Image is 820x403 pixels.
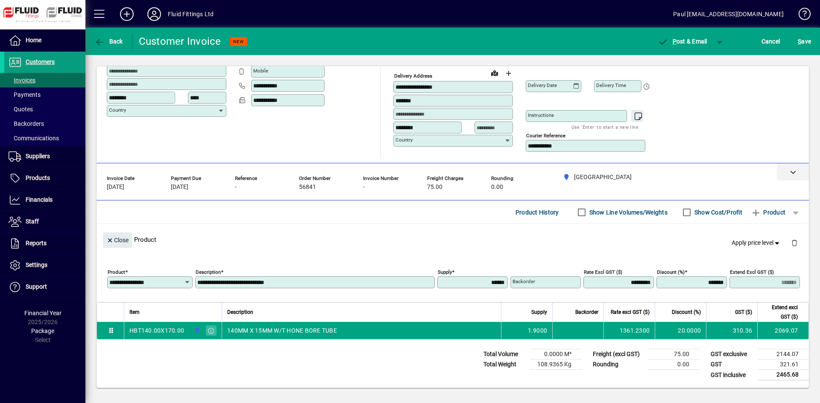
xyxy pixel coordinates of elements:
button: Profile [141,6,168,22]
td: Rounding [589,360,648,370]
mat-label: Courier Reference [526,133,565,139]
td: 20.0000 [655,322,706,339]
span: P [673,38,676,45]
td: GST inclusive [706,370,758,380]
a: Settings [4,255,85,276]
mat-label: Rate excl GST ($) [584,269,622,275]
a: Payments [4,87,85,102]
span: [DATE] [171,184,188,191]
span: S [798,38,801,45]
td: GST exclusive [706,349,758,360]
span: Suppliers [26,153,50,159]
td: Total Volume [479,349,530,360]
a: Knowledge Base [792,2,809,29]
span: Apply price level [732,238,781,247]
span: 0.00 [491,184,503,191]
span: Support [26,283,47,290]
mat-label: Product [108,269,125,275]
span: Settings [26,261,47,268]
span: Reports [26,240,47,246]
div: Fluid Fittings Ltd [168,7,214,21]
span: - [363,184,365,191]
span: Close [106,233,129,247]
mat-label: Country [395,137,413,143]
a: Backorders [4,116,85,131]
span: ost & Email [658,38,707,45]
span: Back [94,38,123,45]
span: Description [227,307,253,317]
span: Extend excl GST ($) [763,303,798,322]
span: Staff [26,218,39,225]
mat-hint: Use 'Enter' to start a new line [571,122,638,132]
span: 75.00 [427,184,442,191]
a: Staff [4,211,85,232]
label: Show Line Volumes/Weights [588,208,668,217]
span: Backorder [575,307,598,317]
a: Reports [4,233,85,254]
span: Quotes [9,106,33,113]
a: View on map [488,66,501,80]
mat-label: Country [109,107,126,113]
a: Suppliers [4,146,85,167]
button: Choose address [501,67,515,80]
span: 56841 [299,184,316,191]
td: 2465.68 [758,370,809,380]
span: Product History [515,206,559,219]
span: Product [751,206,785,219]
button: Save [796,34,813,49]
app-page-header-button: Delete [784,239,805,246]
span: Package [31,328,54,334]
td: Total Weight [479,360,530,370]
span: Home [26,37,41,43]
span: Rate excl GST ($) [611,307,650,317]
mat-label: Instructions [528,112,554,118]
button: Product History [512,205,562,220]
span: Payments [9,91,41,98]
a: Communications [4,131,85,145]
mat-label: Delivery date [528,82,557,88]
button: Add [113,6,141,22]
a: Invoices [4,73,85,87]
td: Freight (excl GST) [589,349,648,360]
td: 2144.07 [758,349,809,360]
span: AUCKLAND [192,326,202,335]
button: Post & Email [653,34,712,49]
td: 310.36 [706,322,757,339]
a: Quotes [4,102,85,116]
span: Cancel [761,35,780,48]
button: Cancel [759,34,782,49]
span: [DATE] [107,184,124,191]
div: HBT140.00X170.00 [129,326,184,335]
span: Item [129,307,140,317]
a: Home [4,30,85,51]
td: 0.00 [648,360,700,370]
mat-label: Delivery time [596,82,626,88]
button: Apply price level [728,235,785,251]
span: Financials [26,196,53,203]
a: Products [4,168,85,189]
app-page-header-button: Back [85,34,132,49]
a: Support [4,276,85,298]
mat-label: Supply [438,269,452,275]
button: Back [92,34,125,49]
mat-label: Description [196,269,221,275]
span: Customers [26,58,55,65]
td: 75.00 [648,349,700,360]
div: Customer Invoice [139,35,221,48]
span: Backorders [9,120,44,127]
mat-label: Mobile [253,68,268,74]
button: Delete [784,232,805,253]
span: 1.9000 [528,326,548,335]
td: 321.61 [758,360,809,370]
span: Invoices [9,77,35,84]
mat-label: Extend excl GST ($) [730,269,774,275]
span: GST ($) [735,307,752,317]
span: Communications [9,135,59,142]
span: Financial Year [24,310,61,316]
div: 1361.2300 [609,326,650,335]
span: - [235,184,237,191]
a: Financials [4,189,85,211]
label: Show Cost/Profit [693,208,742,217]
td: 2069.07 [757,322,808,339]
td: 0.0000 M³ [530,349,582,360]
